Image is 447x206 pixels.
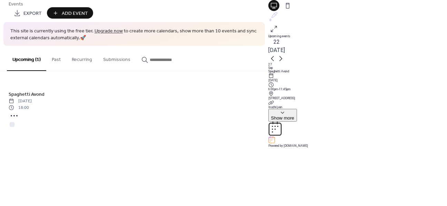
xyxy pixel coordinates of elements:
a: [DOMAIN_NAME] [284,144,308,147]
span: - [278,87,279,91]
button: 22[DATE] [266,36,287,56]
div: 27 [268,63,447,66]
a: Export [9,7,47,19]
div: Powered by [268,144,447,147]
span: Show more [271,115,294,121]
span: Spaghetti Avond [9,91,44,98]
div: ​ [268,100,447,105]
a: Spaghetti Avond [9,92,44,96]
span: 18:00 [9,104,260,111]
button: Recurring [66,46,98,70]
button: Upcoming (1) [7,46,46,71]
div: ​ [268,82,447,87]
a: Spaghetti Avond [268,70,289,73]
div: Upcoming events [268,34,447,38]
span: 6:00pm [268,87,278,91]
span: [DATE] [268,79,278,82]
a: Upgrade now [95,27,123,36]
div: ​ [271,110,294,115]
div: ​ [268,91,447,96]
a: Inschrijven [268,105,282,109]
button: Submissions [98,46,136,70]
button: Add Event [47,7,93,19]
span: 11:45pm [279,87,291,91]
span: Export [23,10,42,17]
a: Add Event [47,14,93,17]
div: Sep [268,66,447,70]
button: Past [46,46,66,70]
span: Add Event [62,10,88,17]
span: [STREET_ADDRESS] [268,96,295,100]
span: [DATE] [9,98,260,104]
button: ​Show more [268,109,297,122]
span: This site is currently using the free tier. to create more calendars, show more than 10 events an... [10,28,258,41]
div: ​ [268,73,447,79]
